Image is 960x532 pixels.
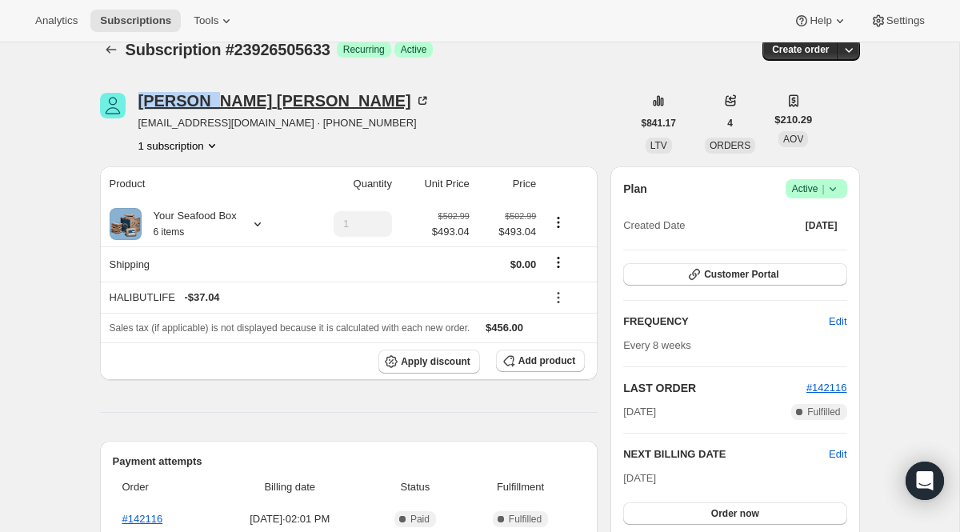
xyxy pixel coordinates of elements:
[623,380,806,396] h2: LAST ORDER
[807,406,840,418] span: Fulfilled
[623,314,829,330] h2: FREQUENCY
[496,350,585,372] button: Add product
[113,454,586,470] h2: Payment attempts
[829,314,846,330] span: Edit
[100,166,301,202] th: Product
[806,382,847,394] a: #142116
[113,470,210,505] th: Order
[546,254,571,271] button: Shipping actions
[784,10,857,32] button: Help
[126,41,330,58] span: Subscription #23926505633
[35,14,78,27] span: Analytics
[410,513,430,526] span: Paid
[26,10,87,32] button: Analytics
[378,350,480,374] button: Apply discount
[110,322,470,334] span: Sales tax (if applicable) is not displayed because it is calculated with each new order.
[505,211,536,221] small: $502.99
[90,10,181,32] button: Subscriptions
[718,112,742,134] button: 4
[704,268,778,281] span: Customer Portal
[727,117,733,130] span: 4
[623,404,656,420] span: [DATE]
[822,182,824,195] span: |
[215,511,366,527] span: [DATE] · 02:01 PM
[783,134,803,145] span: AOV
[762,38,838,61] button: Create order
[215,479,366,495] span: Billing date
[474,166,542,202] th: Price
[100,14,171,27] span: Subscriptions
[650,140,667,151] span: LTV
[184,10,244,32] button: Tools
[479,224,537,240] span: $493.04
[796,214,847,237] button: [DATE]
[623,446,829,462] h2: NEXT BILLING DATE
[711,507,759,520] span: Order now
[110,290,537,306] div: HALIBUTLIFE
[194,14,218,27] span: Tools
[642,117,676,130] span: $841.17
[886,14,925,27] span: Settings
[438,211,470,221] small: $502.99
[343,43,385,56] span: Recurring
[623,263,846,286] button: Customer Portal
[906,462,944,500] div: Open Intercom Messenger
[100,246,301,282] th: Shipping
[792,181,841,197] span: Active
[142,208,237,240] div: Your Seafood Box
[518,354,575,367] span: Add product
[154,226,185,238] small: 6 items
[138,115,430,131] span: [EMAIL_ADDRESS][DOMAIN_NAME] · [PHONE_NUMBER]
[509,513,542,526] span: Fulfilled
[819,309,856,334] button: Edit
[623,472,656,484] span: [DATE]
[100,38,122,61] button: Subscriptions
[301,166,397,202] th: Quantity
[401,355,470,368] span: Apply discount
[510,258,537,270] span: $0.00
[374,479,456,495] span: Status
[100,93,126,118] span: Maribeth Meluch
[632,112,686,134] button: $841.17
[623,339,691,351] span: Every 8 weeks
[401,43,427,56] span: Active
[829,446,846,462] button: Edit
[432,224,470,240] span: $493.04
[710,140,750,151] span: ORDERS
[546,214,571,231] button: Product actions
[623,181,647,197] h2: Plan
[806,219,838,232] span: [DATE]
[774,112,812,128] span: $210.29
[486,322,523,334] span: $456.00
[122,513,163,525] a: #142116
[184,290,219,306] span: - $37.04
[806,380,847,396] button: #142116
[466,479,575,495] span: Fulfillment
[861,10,934,32] button: Settings
[138,93,430,109] div: [PERSON_NAME] [PERSON_NAME]
[397,166,474,202] th: Unit Price
[772,43,829,56] span: Create order
[810,14,831,27] span: Help
[623,502,846,525] button: Order now
[110,208,142,240] img: product img
[138,138,220,154] button: Product actions
[623,218,685,234] span: Created Date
